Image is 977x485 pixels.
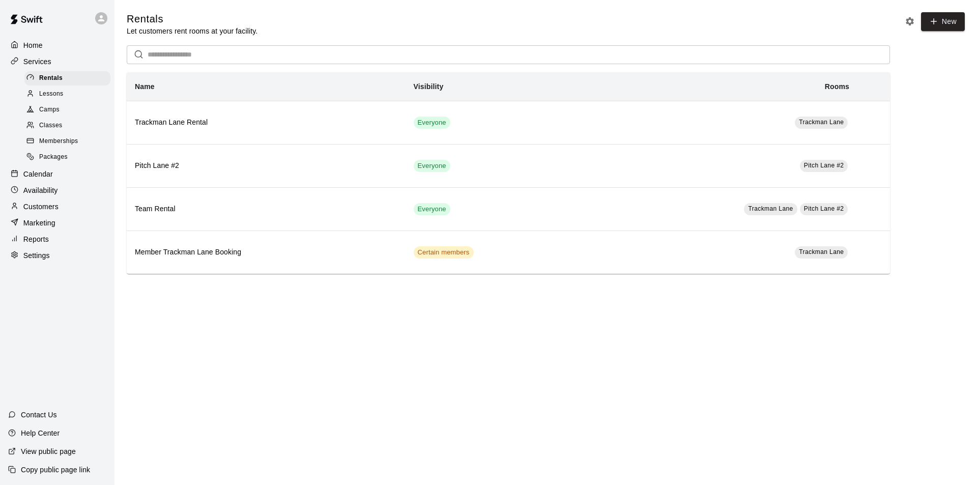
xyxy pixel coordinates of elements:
[8,54,106,69] a: Services
[24,87,110,101] div: Lessons
[902,14,917,29] button: Rental settings
[21,410,57,420] p: Contact Us
[24,150,114,165] a: Packages
[24,134,110,149] div: Memberships
[414,160,450,172] div: This service is visible to all of your customers
[39,105,60,115] span: Camps
[135,204,397,215] h6: Team Rental
[24,119,110,133] div: Classes
[135,160,397,172] h6: Pitch Lane #2
[23,250,50,261] p: Settings
[414,161,450,171] span: Everyone
[21,446,76,457] p: View public page
[804,162,844,169] span: Pitch Lane #2
[8,248,106,263] a: Settings
[804,205,844,212] span: Pitch Lane #2
[23,202,59,212] p: Customers
[414,82,444,91] b: Visibility
[414,205,450,214] span: Everyone
[39,89,64,99] span: Lessons
[414,203,450,215] div: This service is visible to all of your customers
[8,166,106,182] a: Calendar
[39,152,68,162] span: Packages
[799,248,844,255] span: Trackman Lane
[414,248,474,258] span: Certain members
[24,102,114,118] a: Camps
[8,232,106,247] a: Reports
[127,72,890,274] table: simple table
[135,117,397,128] h6: Trackman Lane Rental
[24,103,110,117] div: Camps
[414,118,450,128] span: Everyone
[39,121,62,131] span: Classes
[8,215,106,231] a: Marketing
[127,26,257,36] p: Let customers rent rooms at your facility.
[127,12,257,26] h5: Rentals
[135,82,155,91] b: Name
[8,199,106,214] a: Customers
[24,70,114,86] a: Rentals
[24,86,114,102] a: Lessons
[921,12,965,31] a: New
[39,73,63,83] span: Rentals
[8,183,106,198] a: Availability
[23,40,43,50] p: Home
[24,71,110,85] div: Rentals
[8,38,106,53] a: Home
[748,205,793,212] span: Trackman Lane
[24,134,114,150] a: Memberships
[414,246,474,259] div: This service is visible to only customers with certain memberships. Check the service pricing for...
[23,185,58,195] p: Availability
[825,82,849,91] b: Rooms
[21,465,90,475] p: Copy public page link
[799,119,844,126] span: Trackman Lane
[23,169,53,179] p: Calendar
[21,428,60,438] p: Help Center
[23,218,55,228] p: Marketing
[23,56,51,67] p: Services
[24,118,114,134] a: Classes
[24,150,110,164] div: Packages
[39,136,78,147] span: Memberships
[414,117,450,129] div: This service is visible to all of your customers
[135,247,397,258] h6: Member Trackman Lane Booking
[23,234,49,244] p: Reports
